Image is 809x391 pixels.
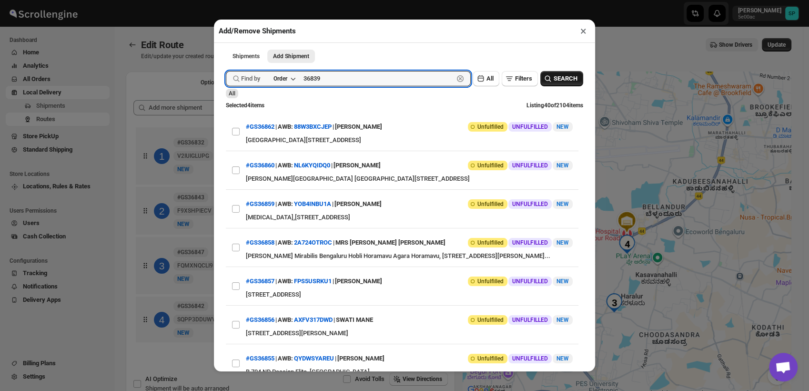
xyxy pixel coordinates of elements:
[512,123,548,131] span: UNFULFILLED
[556,355,569,362] span: NEW
[502,71,538,86] button: Filters
[477,278,504,285] span: Unfulfilled
[246,162,274,169] button: #GS36860
[246,311,373,329] div: | |
[246,200,274,207] button: #GS36859
[246,123,274,130] button: #GS36862
[278,199,293,209] span: AWB:
[233,52,260,60] span: Shipments
[278,122,293,132] span: AWB:
[294,123,332,130] button: 88W3BXCJEP
[335,273,382,290] div: [PERSON_NAME]
[294,355,334,362] button: QYDWSYAREU
[486,75,494,82] span: All
[246,316,274,323] button: #GS36856
[512,162,548,169] span: UNFULFILLED
[294,278,332,285] button: FPS5USRKU1
[246,367,573,377] div: B 704 ND Passion Elite, [GEOGRAPHIC_DATA]
[246,290,573,299] div: [STREET_ADDRESS]
[246,118,382,135] div: | |
[294,239,332,246] button: 2A724OTROC
[473,71,499,86] button: All
[477,200,504,208] span: Unfulfilled
[294,316,333,323] button: AXFV317DWD
[268,72,301,85] button: Order
[246,174,573,184] div: [PERSON_NAME][GEOGRAPHIC_DATA] [GEOGRAPHIC_DATA][STREET_ADDRESS]
[335,118,382,135] div: [PERSON_NAME]
[278,315,293,325] span: AWB:
[278,354,293,363] span: AWB:
[246,273,382,290] div: | |
[229,90,235,97] span: All
[515,75,532,82] span: Filters
[278,277,293,286] span: AWB:
[246,195,382,213] div: | |
[477,123,504,131] span: Unfulfilled
[246,251,573,261] div: [PERSON_NAME] Mirabilis Bengaluru Hobli Horamavu Agara Horamavu, [STREET_ADDRESS][PERSON_NAME]...
[334,195,382,213] div: [PERSON_NAME]
[334,157,381,174] div: [PERSON_NAME]
[294,200,331,207] button: YOB4INBU1A
[556,239,569,246] span: NEW
[246,278,274,285] button: #GS36857
[512,355,548,362] span: UNFULFILLED
[769,353,798,381] a: Open chat
[273,75,287,82] div: Order
[540,71,583,86] button: SEARCH
[126,93,455,356] div: Selected Shipments
[278,238,293,247] span: AWB:
[554,74,577,83] span: SEARCH
[303,71,454,86] input: Enter value here
[512,278,548,285] span: UNFULFILLED
[477,162,504,169] span: Unfulfilled
[556,201,569,207] span: NEW
[226,102,264,109] span: Selected 4 items
[556,123,569,130] span: NEW
[246,350,384,367] div: | |
[576,24,590,38] button: ×
[526,102,583,109] span: Listing 40 of 2104 items
[477,355,504,362] span: Unfulfilled
[477,239,504,247] span: Unfulfilled
[246,135,573,145] div: [GEOGRAPHIC_DATA][STREET_ADDRESS]
[512,239,548,247] span: UNFULFILLED
[512,316,548,324] span: UNFULFILLED
[246,213,573,222] div: [MEDICAL_DATA],[STREET_ADDRESS]
[241,74,260,83] span: Find by
[246,329,573,338] div: [STREET_ADDRESS][PERSON_NAME]
[455,74,465,83] button: Clear
[477,316,504,324] span: Unfulfilled
[278,161,293,170] span: AWB:
[246,355,274,362] button: #GS36855
[246,234,445,251] div: | |
[335,234,445,251] div: MRS [PERSON_NAME] [PERSON_NAME]
[294,162,330,169] button: NL6KYQIDQ0
[336,311,373,329] div: SWATI MANE
[219,26,296,36] h2: Add/Remove Shipments
[246,239,274,246] button: #GS36858
[556,317,569,323] span: NEW
[556,162,569,169] span: NEW
[273,52,309,60] span: Add Shipment
[556,278,569,285] span: NEW
[337,350,384,367] div: [PERSON_NAME]
[512,200,548,208] span: UNFULFILLED
[246,157,381,174] div: | |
